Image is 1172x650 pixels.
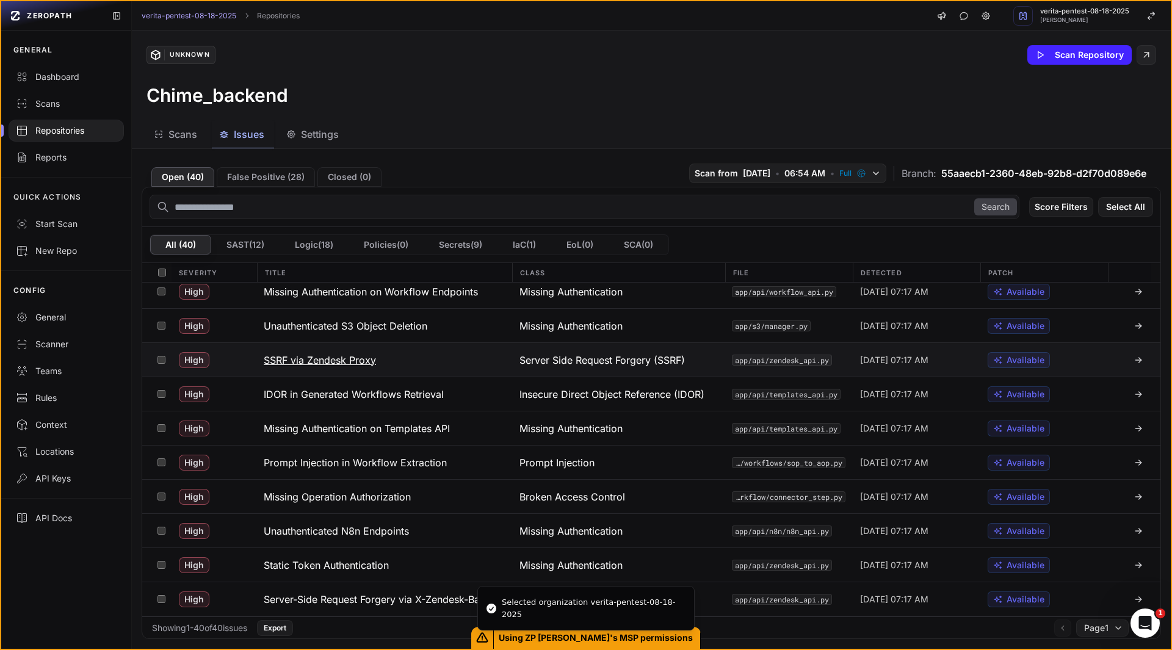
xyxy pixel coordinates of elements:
[16,512,117,524] div: API Docs
[732,525,832,536] code: app/api/n8n/n8n_api.py
[16,71,117,83] div: Dashboard
[609,235,668,255] button: SCA(0)
[179,557,209,573] span: High
[830,167,834,179] span: •
[16,98,117,110] div: Scans
[860,559,928,571] span: [DATE] 07:17 AM
[264,421,450,436] h3: Missing Authentication on Templates API
[519,524,623,538] span: Missing Authentication
[519,558,623,572] span: Missing Authentication
[784,167,825,179] span: 06:54 AM
[1156,608,1165,618] span: 1
[519,284,623,299] span: Missing Authentication
[732,423,841,434] code: app/api/templates_api.py
[1027,45,1132,65] button: Scan Repository
[1,304,131,331] a: General
[1,90,131,117] a: Scans
[264,353,376,367] h3: SSRF via Zendesk Proxy
[16,125,117,137] div: Repositories
[172,263,256,282] div: Severity
[150,235,211,255] button: All (40)
[142,342,1160,377] div: High SSRF via Zendesk Proxy Server Side Request Forgery (SSRF) app/api/zendesk_api.py [DATE] 07:1...
[695,167,738,179] span: Scan from
[1,411,131,438] a: Context
[860,457,928,469] span: [DATE] 07:17 AM
[732,389,841,400] button: app/api/templates_api.py
[1130,608,1160,638] iframe: Intercom live chat
[6,6,102,26] a: ZEROPATH
[860,286,928,298] span: [DATE] 07:17 AM
[16,218,117,230] div: Start Scan
[146,84,288,106] h3: Chime_backend
[142,377,1160,411] div: High IDOR in Generated Workflows Retrieval Insecure Direct Object Reference (IDOR) app/api/templa...
[16,419,117,431] div: Context
[142,411,1160,445] div: High Missing Authentication on Templates API Missing Authentication app/api/templates_api.py [DAT...
[264,319,427,333] h3: Unauthenticated S3 Object Deletion
[860,422,928,435] span: [DATE] 07:17 AM
[519,353,685,367] span: Server Side Request Forgery (SSRF)
[980,263,1108,282] div: Patch
[974,198,1017,215] button: Search
[256,275,512,308] button: Missing Authentication on Workflow Endpoints
[142,274,1160,308] div: High Missing Authentication on Workflow Endpoints Missing Authentication app/api/workflow_api.py ...
[264,558,389,572] h3: Static Token Authentication
[1007,320,1044,332] span: Available
[179,455,209,471] span: High
[497,235,551,255] button: IaC(1)
[1,331,131,358] a: Scanner
[257,11,300,21] a: Repositories
[519,489,625,504] span: Broken Access Control
[1007,525,1044,537] span: Available
[142,582,1160,616] div: High Server-Side Request Forgery via X-Zendesk-Base-URL Server Side Request Forgery (SSRF) app/ap...
[179,591,209,607] span: High
[179,489,209,505] span: High
[256,411,512,445] button: Missing Authentication on Templates API
[13,192,82,202] p: QUICK ACTIONS
[1040,17,1129,23] span: [PERSON_NAME]
[13,286,46,295] p: CONFIG
[16,392,117,404] div: Rules
[142,445,1160,479] div: High Prompt Injection in Workflow Extraction Prompt Injection app/workflows/sop_to_aop.py [DATE] ...
[1007,559,1044,571] span: Available
[1007,422,1044,435] span: Available
[256,377,512,411] button: IDOR in Generated Workflows Retrieval
[152,622,247,634] div: Showing 1 - 40 of 40 issues
[519,319,623,333] span: Missing Authentication
[1,358,131,385] a: Teams
[16,151,117,164] div: Reports
[264,592,505,607] h3: Server-Side Request Forgery via X-Zendesk-Base-URL
[1098,197,1153,217] button: Select All
[860,525,928,537] span: [DATE] 07:17 AM
[142,513,1160,547] div: High Unauthenticated N8n Endpoints Missing Authentication app/api/n8n/n8n_api.py [DATE] 07:17 AM ...
[264,455,447,470] h3: Prompt Injection in Workflow Extraction
[179,284,209,300] span: High
[280,235,349,255] button: Logic(18)
[732,286,836,297] code: app/api/workflow_api.py
[13,45,52,55] p: GENERAL
[1007,593,1044,605] span: Available
[689,164,886,183] button: Scan from [DATE] • 06:54 AM • Full
[142,479,1160,513] div: High Missing Operation Authorization Broken Access Control app/workflow/connector_step.py [DATE] ...
[775,167,780,179] span: •
[1007,354,1044,366] span: Available
[27,11,72,21] span: ZEROPATH
[860,320,928,332] span: [DATE] 07:17 AM
[257,620,293,636] button: Export
[317,167,382,187] button: Closed (0)
[512,263,725,282] div: Class
[732,457,845,468] button: app/workflows/sop_to_aop.py
[142,616,1160,650] div: Medium Over-Permissive AWS IAM Policy Grants ecr:* on All Resources Insecure Configuration iac/[D...
[257,263,512,282] div: Title
[1,385,131,411] a: Rules
[16,365,117,377] div: Teams
[264,387,444,402] h3: IDOR in Generated Workflows Retrieval
[732,594,832,605] code: app/api/zendesk_api.py
[142,11,300,21] nav: breadcrumb
[732,355,832,366] code: app/api/zendesk_api.py
[16,446,117,458] div: Locations
[1006,1,1171,31] button: verita-pentest-08-18-2025 [PERSON_NAME]
[256,514,512,547] button: Unauthenticated N8n Endpoints
[142,547,1160,582] div: High Static Token Authentication Missing Authentication app/api/zendesk_api.py [DATE] 07:17 AM Av...
[349,235,424,255] button: Policies(0)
